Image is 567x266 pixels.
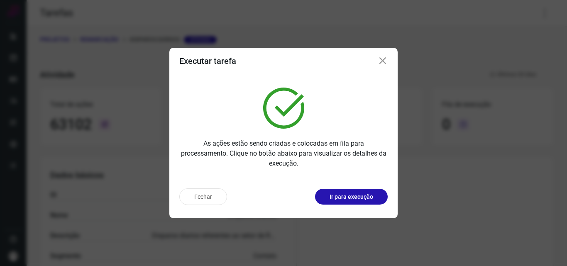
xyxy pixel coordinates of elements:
button: Fechar [179,188,227,205]
p: As ações estão sendo criadas e colocadas em fila para processamento. Clique no botão abaixo para ... [179,139,388,168]
h3: Executar tarefa [179,56,236,66]
p: Ir para execução [330,193,373,201]
img: verified.svg [263,88,304,129]
button: Ir para execução [315,189,388,205]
